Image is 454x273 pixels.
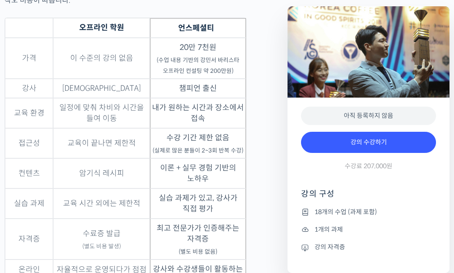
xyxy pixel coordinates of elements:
td: 이 수준의 강의 없음 [53,38,150,79]
div: 아직 등록하지 않음 [301,107,436,125]
sub: (별도 비용 발생) [82,243,121,250]
td: 컨텐츠 [5,158,53,188]
td: 교육 시간 외에는 제한적 [53,188,150,219]
td: 실습 과제가 있고, 강사가 직접 평가 [150,188,247,219]
sub: (별도 비용 없음) [179,248,217,255]
sub: (실제로 많은 분들이 2~3회 반복 수강) [153,147,243,154]
span: 홈 [28,212,34,219]
td: 챔피언 출신 [150,79,247,98]
td: 교육이 끝나면 제한적 [53,128,150,158]
td: 교육 환경 [5,98,53,128]
span: 설정 [139,212,150,219]
h4: 강의 구성 [301,188,436,206]
strong: 언스페셜티 [178,23,214,33]
a: 설정 [116,198,173,221]
td: 가격 [5,38,53,79]
a: 대화 [59,198,116,221]
td: 실습 과제 [5,188,53,219]
li: 18개의 수업 (과제 포함) [301,206,436,217]
span: 수강료 207,000원 [345,162,392,170]
li: 강의 자격증 [301,242,436,253]
a: 홈 [3,198,59,221]
td: 수료증 발급 [53,219,150,260]
td: 자격증 [5,219,53,260]
td: 20만 7천원 [150,38,247,79]
td: 내가 원하는 시간과 장소에서 접속 [150,98,247,128]
td: 수강 기간 제한 없음 [150,128,247,158]
td: 접근성 [5,128,53,158]
span: 대화 [82,212,93,219]
a: 강의 수강하기 [301,132,436,153]
sub: (수업 내용 기반의 강민서 바리스타 오프라인 컨설팅 약 200만원) [157,57,239,75]
td: 최고 전문가가 인증해주는 자격증 [150,219,247,260]
td: 강사 [5,79,53,98]
td: 일정에 맞춰 차비와 시간을 들여 이동 [53,98,150,128]
td: [DEMOGRAPHIC_DATA] [53,79,150,98]
li: 1개의 과제 [301,224,436,235]
td: 암기식 레시피 [53,158,150,188]
td: 이론 + 실무 경험 기반의 노하우 [150,158,247,188]
strong: 오프라인 학원 [79,23,124,32]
